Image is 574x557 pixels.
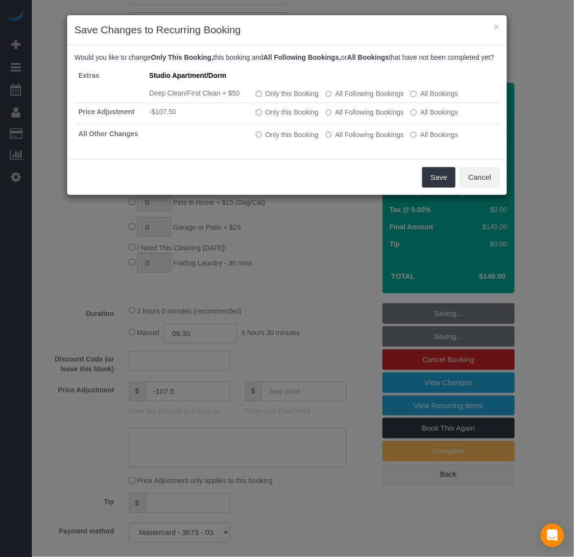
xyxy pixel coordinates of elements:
[256,130,319,140] label: All other bookings in the series will remain the same.
[74,23,500,37] h3: Save Changes to Recurring Booking
[410,89,458,98] label: All bookings that have not been completed yet will be changed.
[410,130,458,140] label: All bookings that have not been completed yet will be changed.
[78,108,135,116] strong: Price Adjustment
[410,109,417,116] input: All Bookings
[78,72,99,79] strong: Extras
[326,109,332,116] input: All Following Bookings
[78,130,138,138] strong: All Other Changes
[256,91,262,97] input: Only this Booking
[145,67,252,84] td: Studio Apartment/Dorm
[326,89,404,98] label: This and all the bookings after it will be changed.
[256,132,262,138] input: Only this Booking
[326,91,332,97] input: All Following Bookings
[149,107,248,117] li: -$107.50
[145,84,252,103] td: Deep Clean/First Clean + $50
[410,107,458,117] label: All bookings that have not been completed yet will be changed.
[422,167,455,188] button: Save
[494,22,500,32] button: ×
[74,52,500,62] p: Would you like to change this booking and or that have not been completed yet?
[347,53,389,61] b: All Bookings
[460,167,500,188] button: Cancel
[326,107,404,117] label: This and all the bookings after it will be changed.
[151,53,214,61] b: Only This Booking,
[256,89,319,98] label: All other bookings in the series will remain the same.
[263,53,341,61] b: All Following Bookings,
[256,109,262,116] input: Only this Booking
[410,91,417,97] input: All Bookings
[541,524,564,547] div: Open Intercom Messenger
[256,107,319,117] label: All other bookings in the series will remain the same.
[326,130,404,140] label: This and all the bookings after it will be changed.
[410,132,417,138] input: All Bookings
[326,132,332,138] input: All Following Bookings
